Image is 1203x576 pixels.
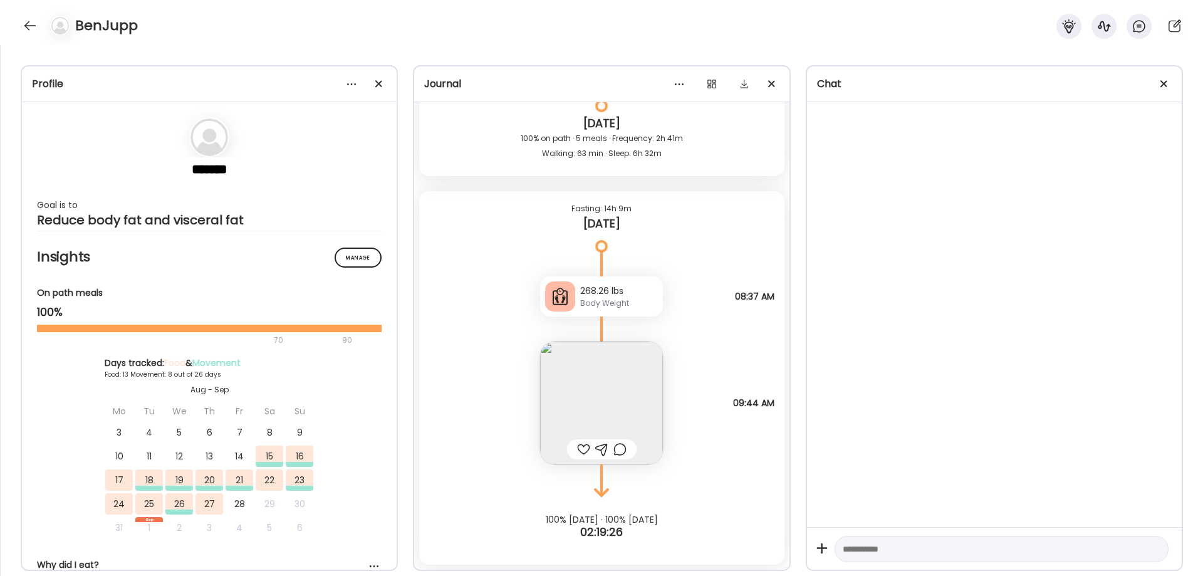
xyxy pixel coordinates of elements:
[105,370,314,379] div: Food: 13 Movement: 8 out of 26 days
[165,446,193,467] div: 12
[135,446,163,467] div: 11
[256,469,283,491] div: 22
[135,401,163,422] div: Tu
[286,493,313,515] div: 30
[165,469,193,491] div: 19
[135,493,163,515] div: 25
[256,446,283,467] div: 15
[226,401,253,422] div: Fr
[256,401,283,422] div: Sa
[256,493,283,515] div: 29
[195,469,223,491] div: 20
[429,201,774,216] div: Fasting: 14h 9m
[37,558,382,572] div: Why did I eat?
[429,116,774,131] div: [DATE]
[195,401,223,422] div: Th
[256,422,283,443] div: 8
[580,298,658,309] div: Body Weight
[226,517,253,538] div: 4
[226,469,253,491] div: 21
[105,422,133,443] div: 3
[335,248,382,268] div: Manage
[165,401,193,422] div: We
[37,248,382,266] h2: Insights
[37,197,382,212] div: Goal is to
[817,76,1172,92] div: Chat
[51,17,69,34] img: bg-avatar-default.svg
[226,493,253,515] div: 28
[286,469,313,491] div: 23
[135,469,163,491] div: 18
[105,446,133,467] div: 10
[135,517,163,538] div: 1
[165,422,193,443] div: 5
[580,285,658,298] div: 268.26 lbs
[540,342,663,464] img: images%2FHVcAe8IYoJNGVG2ZERacUZstUY53%2FciqFTkqkE1xY7rn8d7so%2FNfX2c10yVB5N3RCDkUPQ_240
[226,446,253,467] div: 14
[105,493,133,515] div: 24
[195,422,223,443] div: 6
[37,212,382,228] div: Reduce body fat and visceral fat
[429,131,774,161] div: 100% on path · 5 meals · Frequency: 2h 41m Walking: 63 min · Sleep: 6h 32m
[75,16,138,36] h4: BenJupp
[190,118,228,156] img: bg-avatar-default.svg
[414,525,789,540] div: 02:19:26
[37,333,338,348] div: 70
[424,76,779,92] div: Journal
[165,493,193,515] div: 26
[37,305,382,320] div: 100%
[195,517,223,538] div: 3
[286,446,313,467] div: 16
[105,401,133,422] div: Mo
[105,469,133,491] div: 17
[192,357,241,369] span: Movement
[105,517,133,538] div: 31
[341,333,353,348] div: 90
[256,517,283,538] div: 5
[37,286,382,300] div: On path meals
[165,517,193,538] div: 2
[286,422,313,443] div: 9
[195,493,223,515] div: 27
[135,422,163,443] div: 4
[32,76,387,92] div: Profile
[195,446,223,467] div: 13
[226,422,253,443] div: 7
[135,517,163,522] div: Sep
[164,357,185,369] span: Food
[286,401,313,422] div: Su
[105,384,314,395] div: Aug - Sep
[429,216,774,231] div: [DATE]
[286,517,313,538] div: 6
[733,397,774,409] span: 09:44 AM
[414,515,789,525] div: 100% [DATE] · 100% [DATE]
[735,291,774,302] span: 08:37 AM
[105,357,314,370] div: Days tracked: &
